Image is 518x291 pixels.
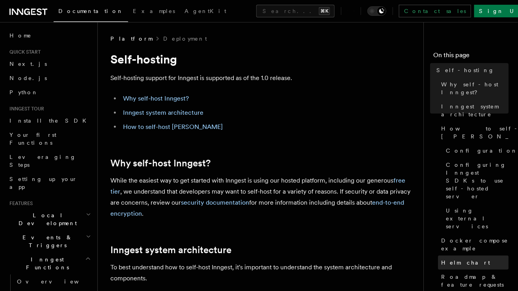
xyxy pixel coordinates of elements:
span: AgentKit [184,8,226,14]
span: Roadmap & feature requests [441,273,509,289]
button: Local Development [6,208,93,230]
span: Using external services [446,207,509,230]
a: Home [6,28,93,43]
p: Self-hosting support for Inngest is supported as of the 1.0 release. [110,73,417,84]
a: Overview [14,274,93,289]
button: Events & Triggers [6,230,93,252]
h4: On this page [433,50,509,63]
span: Inngest Functions [6,256,85,271]
a: Why self-host Inngest? [110,158,211,169]
span: Why self-host Inngest? [441,80,509,96]
a: Helm chart [438,256,509,270]
span: Documentation [58,8,123,14]
a: Documentation [54,2,128,22]
a: Deployment [163,35,207,43]
a: Configuration [443,144,509,158]
a: Configuring Inngest SDKs to use self-hosted server [443,158,509,203]
h1: Self-hosting [110,52,417,66]
a: security documentation [181,199,249,206]
a: Your first Functions [6,128,93,150]
span: Examples [133,8,175,14]
span: Quick start [6,49,41,55]
span: Configuration [446,147,518,155]
a: Self-hosting [433,63,509,77]
span: Home [9,32,32,39]
a: Node.js [6,71,93,85]
a: Why self-host Inngest? [438,77,509,99]
a: Inngest system architecture [438,99,509,121]
span: Events & Triggers [6,233,86,249]
span: Install the SDK [9,118,91,124]
span: Helm chart [441,259,490,267]
span: Configuring Inngest SDKs to use self-hosted server [446,161,509,200]
a: Leveraging Steps [6,150,93,172]
span: Leveraging Steps [9,154,76,168]
button: Toggle dark mode [367,6,386,16]
span: Platform [110,35,152,43]
span: Docker compose example [441,237,509,252]
span: Inngest tour [6,106,44,112]
p: While the easiest way to get started with Inngest is using our hosted platform, including our gen... [110,175,417,219]
a: Contact sales [399,5,471,17]
a: Inngest system architecture [123,109,203,116]
button: Inngest Functions [6,252,93,274]
a: Inngest system architecture [110,244,231,256]
a: Docker compose example [438,233,509,256]
a: Python [6,85,93,99]
kbd: ⌘K [319,7,330,15]
span: Python [9,89,38,95]
p: To best understand how to self-host Inngest, it's important to understand the system architecture... [110,262,417,284]
button: Search...⌘K [256,5,335,17]
a: Why self-host Inngest? [123,95,189,102]
a: Examples [128,2,180,21]
span: Next.js [9,61,47,67]
span: Local Development [6,211,86,227]
a: Using external services [443,203,509,233]
span: Self-hosting [436,66,494,74]
span: Overview [17,278,98,285]
span: Features [6,200,33,207]
a: How to self-host [PERSON_NAME] [438,121,509,144]
span: Your first Functions [9,132,56,146]
a: How to self-host [PERSON_NAME] [123,123,223,131]
a: Next.js [6,57,93,71]
span: Node.js [9,75,47,81]
a: AgentKit [180,2,231,21]
a: Setting up your app [6,172,93,194]
a: Install the SDK [6,114,93,128]
span: Setting up your app [9,176,77,190]
span: Inngest system architecture [441,103,509,118]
